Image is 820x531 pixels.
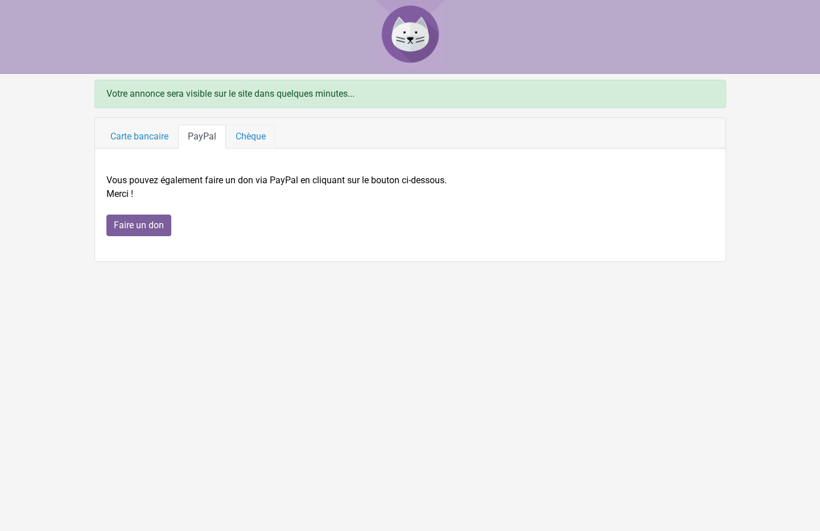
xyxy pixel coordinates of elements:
a: PayPal [178,125,226,149]
a: Chèque [226,125,275,149]
p: Vous pouvez également faire un don via PayPal en cliquant sur le bouton ci-dessous. Merci ! [106,174,714,201]
div: Votre annonce sera visible sur le site dans quelques minutes... [94,80,726,108]
a: Carte bancaire [101,125,178,149]
input: Faire un don [106,215,171,236]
